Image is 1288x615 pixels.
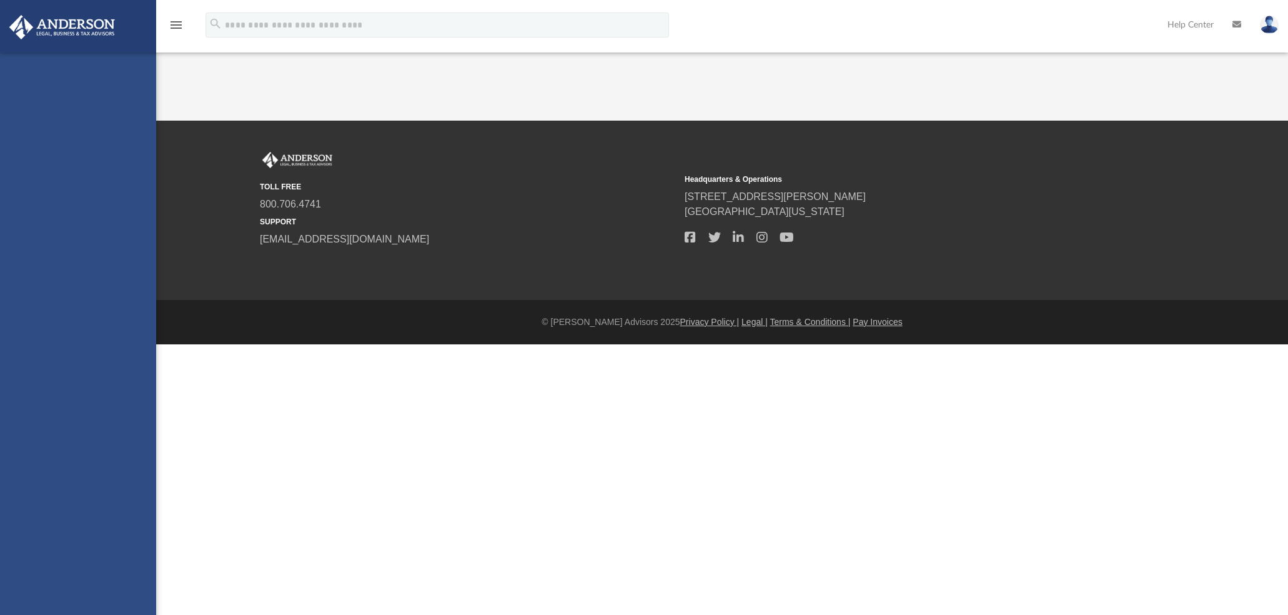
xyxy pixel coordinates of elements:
small: SUPPORT [260,216,676,227]
a: 800.706.4741 [260,199,321,209]
a: [STREET_ADDRESS][PERSON_NAME] [685,191,866,202]
a: Pay Invoices [853,317,902,327]
i: menu [169,17,184,32]
a: Terms & Conditions | [770,317,851,327]
a: menu [169,24,184,32]
small: Headquarters & Operations [685,174,1101,185]
a: Legal | [741,317,768,327]
img: Anderson Advisors Platinum Portal [6,15,119,39]
img: User Pic [1260,16,1279,34]
div: © [PERSON_NAME] Advisors 2025 [156,316,1288,329]
a: [EMAIL_ADDRESS][DOMAIN_NAME] [260,234,429,244]
a: Privacy Policy | [680,317,740,327]
small: TOLL FREE [260,181,676,192]
a: [GEOGRAPHIC_DATA][US_STATE] [685,206,845,217]
img: Anderson Advisors Platinum Portal [260,152,335,168]
i: search [209,17,222,31]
